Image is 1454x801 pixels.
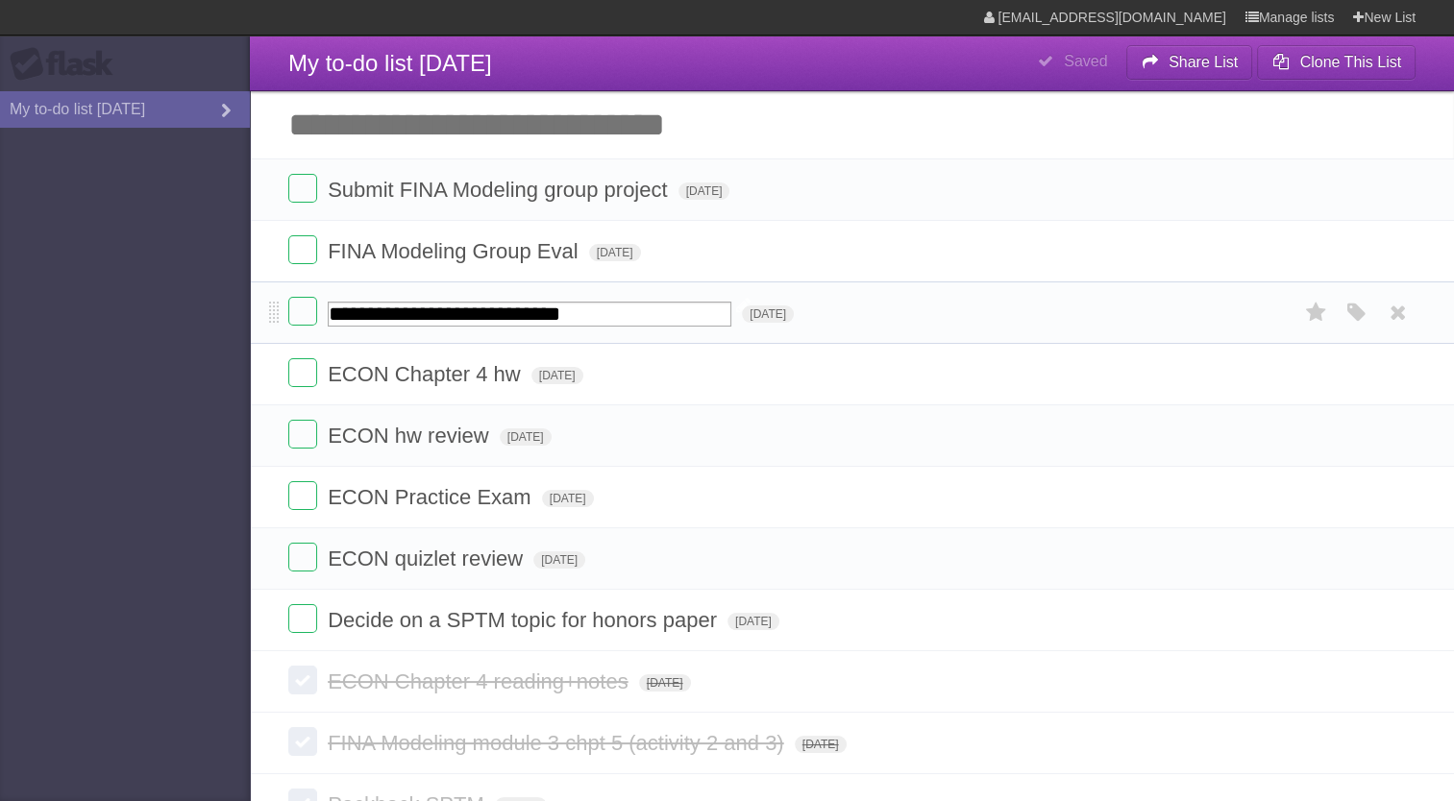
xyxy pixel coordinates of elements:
span: [DATE] [589,244,641,261]
span: ECON Chapter 4 hw [328,362,526,386]
b: Share List [1169,54,1238,70]
span: [DATE] [542,490,594,507]
span: Decide on a SPTM topic for honors paper [328,608,722,632]
label: Done [288,297,317,326]
span: [DATE] [500,428,552,446]
span: [DATE] [531,367,583,384]
label: Done [288,481,317,510]
label: Done [288,543,317,571]
button: Clone This List [1257,45,1416,80]
span: ECON hw review [328,424,493,448]
span: FINA Modeling module 3 chpt 5 (activity 2 and 3) [328,731,788,755]
span: ECON Practice Exam [328,485,536,509]
span: [DATE] [727,613,779,630]
span: [DATE] [795,736,847,753]
span: [DATE] [742,305,794,323]
span: [DATE] [533,551,585,569]
span: My to-do list [DATE] [288,50,492,76]
b: Saved [1064,53,1107,69]
label: Done [288,604,317,633]
label: Star task [1298,297,1335,328]
label: Done [288,727,317,756]
span: [DATE] [639,674,691,692]
label: Done [288,666,317,694]
label: Done [288,420,317,449]
div: Flask [10,47,125,82]
span: ECON Chapter 4 reading+notes [328,669,632,693]
b: Clone This List [1299,54,1401,70]
label: Done [288,235,317,264]
label: Done [288,174,317,203]
span: Submit FINA Modeling group project [328,178,672,202]
span: FINA Modeling Group Eval [328,239,582,263]
label: Done [288,358,317,387]
span: [DATE] [678,182,730,200]
button: Share List [1126,45,1253,80]
span: ECON quizlet review [328,546,528,570]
